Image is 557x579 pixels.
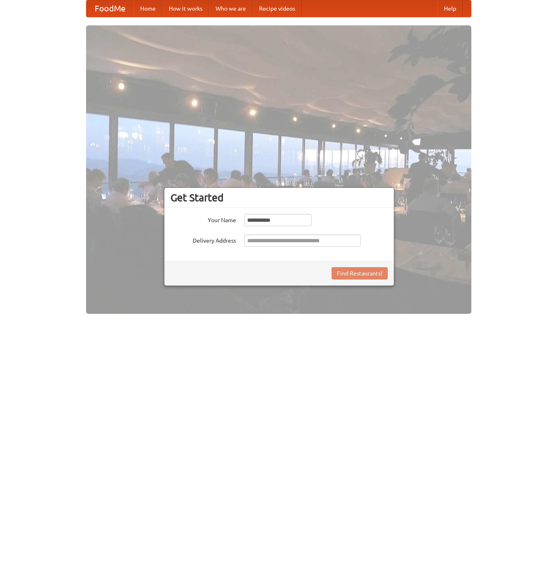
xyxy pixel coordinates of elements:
[252,0,302,17] a: Recipe videos
[171,234,236,245] label: Delivery Address
[437,0,463,17] a: Help
[162,0,209,17] a: How it works
[332,267,388,279] button: Find Restaurants!
[134,0,162,17] a: Home
[209,0,252,17] a: Who we are
[86,0,134,17] a: FoodMe
[171,214,236,224] label: Your Name
[171,191,388,204] h3: Get Started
